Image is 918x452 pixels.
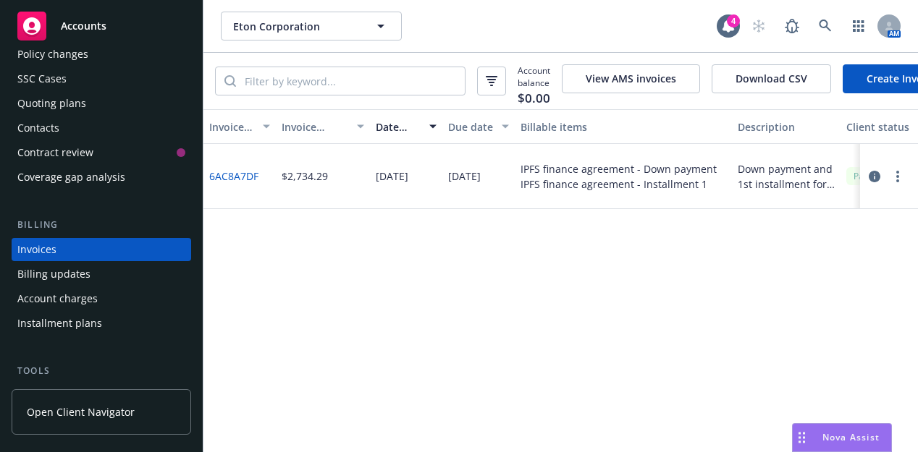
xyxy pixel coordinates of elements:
[12,67,191,90] a: SSC Cases
[518,64,550,98] span: Account balance
[12,166,191,189] a: Coverage gap analysis
[282,169,328,184] div: $2,734.29
[17,116,59,140] div: Contacts
[844,12,873,40] a: Switch app
[738,161,835,192] div: Down payment and 1st installment for Directors & Officers Insurance Policy
[17,43,88,66] div: Policy changes
[12,364,191,378] div: Tools
[12,116,191,140] a: Contacts
[521,176,717,192] div: IPFS finance agreement - Installment 1
[17,92,86,115] div: Quoting plans
[562,64,700,93] button: View AMS invoices
[17,312,102,335] div: Installment plans
[17,166,125,189] div: Coverage gap analysis
[17,141,93,164] div: Contract review
[282,119,348,135] div: Invoice amount
[778,12,807,40] a: Report a Bug
[12,263,191,286] a: Billing updates
[61,20,106,32] span: Accounts
[209,169,258,184] a: 6AC8A7DF
[744,12,773,40] a: Start snowing
[727,14,740,27] div: 4
[221,12,402,40] button: Eton Corporation
[792,423,892,452] button: Nova Assist
[811,12,840,40] a: Search
[12,312,191,335] a: Installment plans
[822,431,880,443] span: Nova Assist
[370,109,442,144] button: Date issued
[12,218,191,232] div: Billing
[793,424,811,451] div: Drag to move
[12,43,191,66] a: Policy changes
[233,19,358,34] span: Eton Corporation
[224,75,236,87] svg: Search
[732,109,841,144] button: Description
[442,109,515,144] button: Due date
[12,92,191,115] a: Quoting plans
[12,287,191,310] a: Account charges
[738,119,835,135] div: Description
[17,238,56,261] div: Invoices
[521,161,717,176] div: IPFS finance agreement - Down payment
[712,64,831,93] button: Download CSV
[27,404,135,419] span: Open Client Navigator
[17,287,98,310] div: Account charges
[376,119,421,135] div: Date issued
[521,119,726,135] div: Billable items
[17,263,90,286] div: Billing updates
[12,238,191,261] a: Invoices
[448,119,493,135] div: Due date
[518,89,550,108] span: $0.00
[203,109,276,144] button: Invoice ID
[209,119,254,135] div: Invoice ID
[12,6,191,46] a: Accounts
[846,167,878,185] div: Paid
[376,169,408,184] div: [DATE]
[448,169,481,184] div: [DATE]
[236,67,465,95] input: Filter by keyword...
[12,141,191,164] a: Contract review
[515,109,732,144] button: Billable items
[17,67,67,90] div: SSC Cases
[276,109,370,144] button: Invoice amount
